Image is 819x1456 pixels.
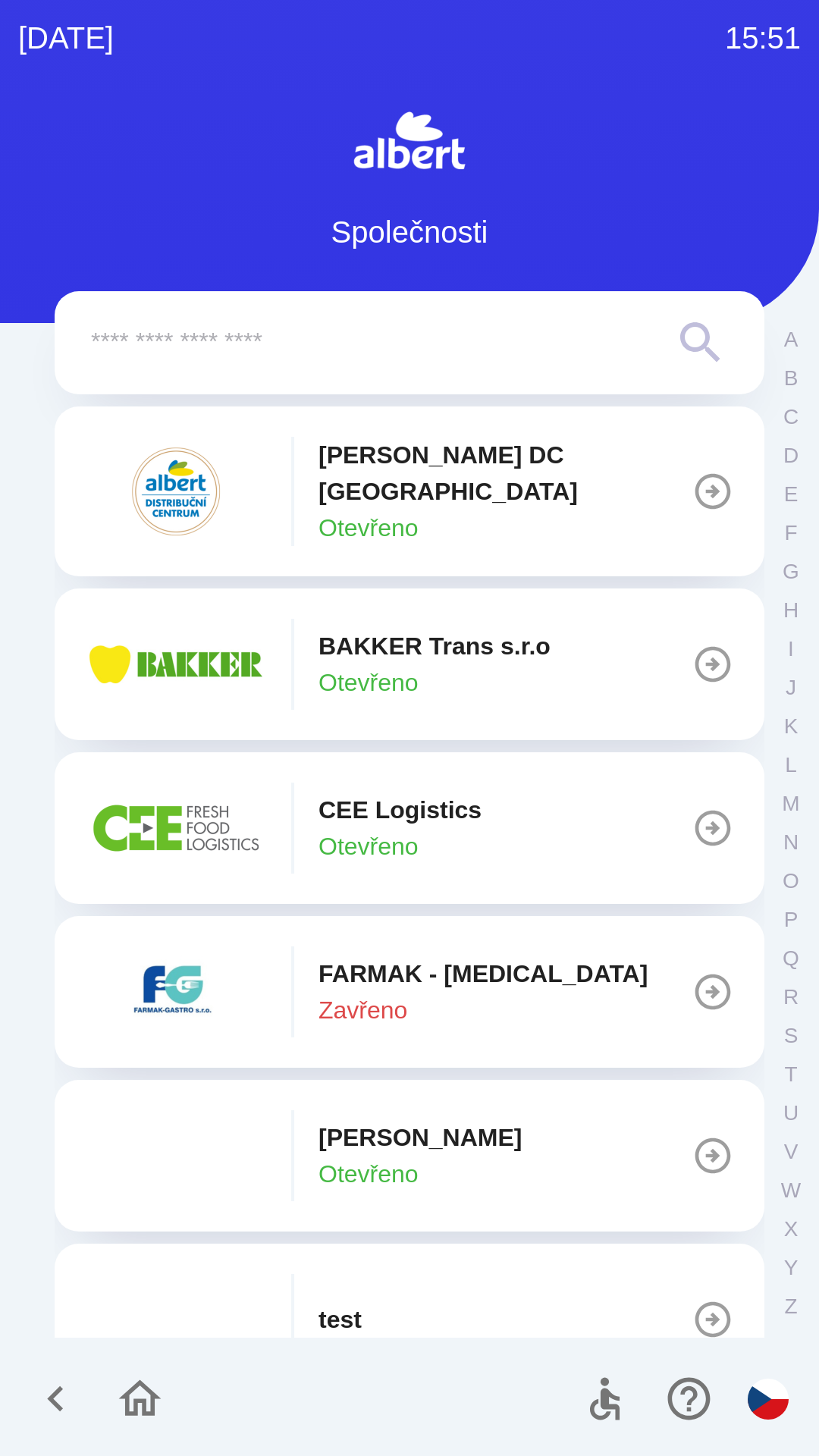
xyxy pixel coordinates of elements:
[772,359,810,397] button: B
[85,783,267,874] img: ba8847e2-07ef-438b-a6f1-28de549c3032.png
[784,365,799,391] p: B
[85,1274,267,1365] img: 240x120
[85,1110,267,1201] img: 240x120
[331,209,488,255] p: Společnosti
[772,591,810,629] button: H
[772,900,810,939] button: P
[318,664,419,701] p: Otevřeno
[772,513,810,552] button: F
[783,597,799,623] p: H
[772,745,810,784] button: L
[318,792,482,828] p: CEE Logistics
[318,955,648,992] p: FARMAK - [MEDICAL_DATA]
[783,1100,799,1126] p: U
[783,945,799,971] p: Q
[783,442,799,469] p: D
[55,106,764,179] img: Logo
[781,1177,801,1203] p: W
[784,326,799,353] p: A
[772,1055,810,1094] button: T
[725,15,801,61] p: 15:51
[318,992,407,1028] p: Zavřeno
[55,406,764,576] button: [PERSON_NAME] DC [GEOGRAPHIC_DATA]Otevřeno
[318,628,551,664] p: BAKKER Trans s.r.o
[783,984,799,1010] p: R
[318,437,692,510] p: [PERSON_NAME] DC [GEOGRAPHIC_DATA]
[782,790,799,817] p: M
[784,519,797,546] p: F
[85,619,267,710] img: eba99837-dbda-48f3-8a63-9647f5990611.png
[318,1119,522,1156] p: [PERSON_NAME]
[783,868,799,894] p: O
[772,475,810,513] button: E
[772,436,810,475] button: D
[55,916,764,1068] button: FARMAK - [MEDICAL_DATA]Zavřeno
[55,1080,764,1232] button: [PERSON_NAME]Otevřeno
[772,823,810,861] button: N
[772,707,810,745] button: K
[772,1248,810,1287] button: Y
[748,1379,789,1420] img: cs flag
[772,552,810,591] button: G
[772,629,810,668] button: I
[772,1132,810,1171] button: V
[772,784,810,823] button: M
[786,674,796,701] p: J
[85,946,267,1037] img: 5ee10d7b-21a5-4c2b-ad2f-5ef9e4226557.png
[784,481,799,507] p: E
[55,1244,764,1395] button: test
[783,558,799,585] p: G
[318,1156,419,1192] p: Otevřeno
[784,906,799,933] p: P
[18,15,114,61] p: [DATE]
[785,752,797,778] p: L
[784,1216,799,1242] p: X
[772,1016,810,1055] button: S
[783,403,799,430] p: C
[784,1138,799,1165] p: V
[784,1254,799,1281] p: Y
[318,828,419,864] p: Otevřeno
[784,713,799,739] p: K
[772,397,810,436] button: C
[772,977,810,1016] button: R
[784,1061,797,1087] p: T
[772,320,810,359] button: A
[55,752,764,904] button: CEE LogisticsOtevřeno
[783,829,799,855] p: N
[772,668,810,707] button: J
[784,1022,799,1049] p: S
[788,635,794,662] p: I
[772,1287,810,1326] button: Z
[318,1301,362,1338] p: test
[772,1171,810,1210] button: W
[772,1210,810,1248] button: X
[784,1293,797,1319] p: Z
[772,1094,810,1132] button: U
[772,861,810,900] button: O
[318,510,419,546] p: Otevřeno
[55,588,764,740] button: BAKKER Trans s.r.oOtevřeno
[772,939,810,977] button: Q
[85,446,267,537] img: 092fc4fe-19c8-4166-ad20-d7efd4551fba.png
